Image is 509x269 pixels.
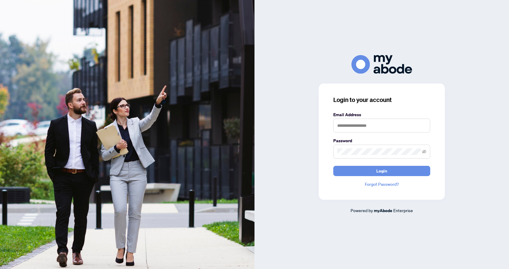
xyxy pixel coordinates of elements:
[422,149,426,154] span: eye-invisible
[333,96,430,104] h3: Login to your account
[333,111,430,118] label: Email Address
[351,208,373,213] span: Powered by
[351,55,412,74] img: ma-logo
[333,181,430,188] a: Forgot Password?
[374,207,392,214] a: myAbode
[333,166,430,176] button: Login
[376,166,387,176] span: Login
[333,137,430,144] label: Password
[393,208,413,213] span: Enterprise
